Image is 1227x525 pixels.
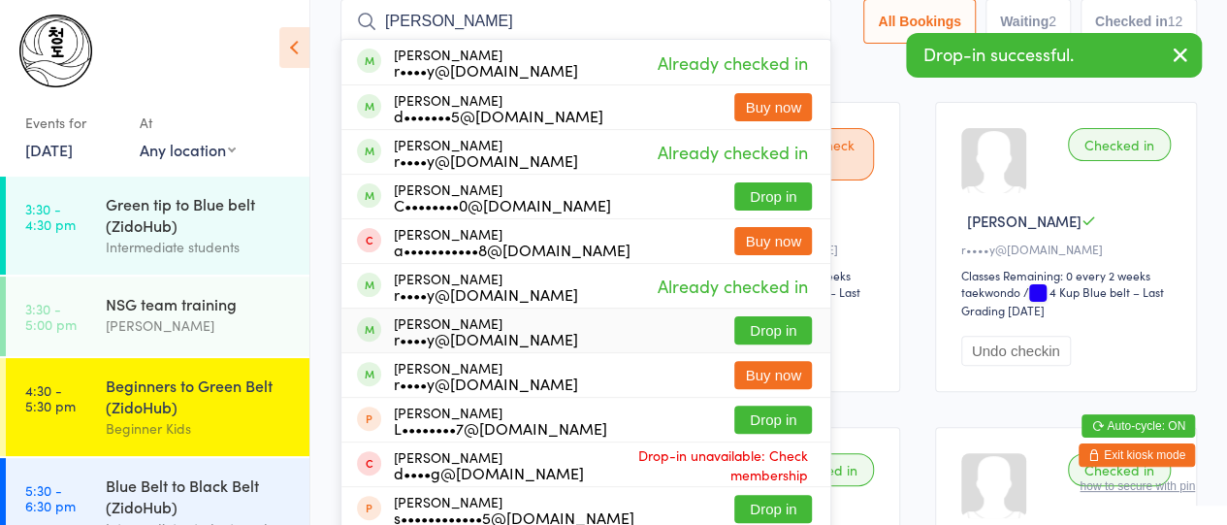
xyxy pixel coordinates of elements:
[394,405,607,436] div: [PERSON_NAME]
[734,406,812,434] button: Drop in
[6,358,309,456] a: 4:30 -5:30 pmBeginners to Green Belt (ZidoHub)Beginner Kids
[394,62,578,78] div: r••••y@[DOMAIN_NAME]
[140,107,236,139] div: At
[961,283,1164,318] span: / 4 Kup Blue belt – Last Grading [DATE]
[106,193,293,236] div: Green tip to Blue belt (ZidoHub)
[1079,443,1195,467] button: Exit kiosk mode
[394,108,603,123] div: d•••••••5@[DOMAIN_NAME]
[394,465,584,480] div: d••••g@[DOMAIN_NAME]
[1167,14,1182,29] div: 12
[967,211,1082,231] span: [PERSON_NAME]
[652,46,812,80] span: Already checked in
[734,361,812,389] button: Buy now
[394,286,578,302] div: r••••y@[DOMAIN_NAME]
[394,92,603,123] div: [PERSON_NAME]
[19,15,92,87] img: Chungdo Taekwondo
[106,375,293,417] div: Beginners to Green Belt (ZidoHub)
[394,181,611,213] div: [PERSON_NAME]
[25,201,76,232] time: 3:30 - 4:30 pm
[106,475,293,517] div: Blue Belt to Black Belt (ZidoHub)
[106,314,293,337] div: [PERSON_NAME]
[6,277,309,356] a: 3:30 -5:00 pmNSG team training[PERSON_NAME]
[394,197,611,213] div: C••••••••0@[DOMAIN_NAME]
[734,316,812,345] button: Drop in
[106,417,293,440] div: Beginner Kids
[25,301,77,332] time: 3:30 - 5:00 pm
[652,135,812,169] span: Already checked in
[394,331,578,346] div: r••••y@[DOMAIN_NAME]
[394,509,634,525] div: s••••••••••••5@[DOMAIN_NAME]
[394,242,630,257] div: a•••••••••••8@[DOMAIN_NAME]
[394,152,578,168] div: r••••y@[DOMAIN_NAME]
[652,269,812,303] span: Already checked in
[394,360,578,391] div: [PERSON_NAME]
[1080,479,1195,493] button: how to secure with pin
[25,107,120,139] div: Events for
[961,241,1177,257] div: r••••y@[DOMAIN_NAME]
[6,177,309,275] a: 3:30 -4:30 pmGreen tip to Blue belt (ZidoHub)Intermediate students
[394,271,578,302] div: [PERSON_NAME]
[1049,14,1056,29] div: 2
[734,182,812,211] button: Drop in
[106,236,293,258] div: Intermediate students
[1068,453,1171,486] div: Checked in
[394,226,630,257] div: [PERSON_NAME]
[1082,414,1195,438] button: Auto-cycle: ON
[961,283,1020,300] div: taekwondo
[25,482,76,513] time: 5:30 - 6:30 pm
[394,315,578,346] div: [PERSON_NAME]
[734,227,812,255] button: Buy now
[584,441,812,489] span: Drop-in unavailable: Check membership
[140,139,236,160] div: Any location
[734,495,812,523] button: Drop in
[106,293,293,314] div: NSG team training
[394,449,584,480] div: [PERSON_NAME]
[25,382,76,413] time: 4:30 - 5:30 pm
[25,139,73,160] a: [DATE]
[394,47,578,78] div: [PERSON_NAME]
[394,137,578,168] div: [PERSON_NAME]
[906,33,1202,78] div: Drop-in successful.
[961,336,1071,366] button: Undo checkin
[1068,128,1171,161] div: Checked in
[394,420,607,436] div: L••••••••7@[DOMAIN_NAME]
[394,376,578,391] div: r••••y@[DOMAIN_NAME]
[394,494,634,525] div: [PERSON_NAME]
[961,267,1177,283] div: Classes Remaining: 0 every 2 weeks
[734,93,812,121] button: Buy now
